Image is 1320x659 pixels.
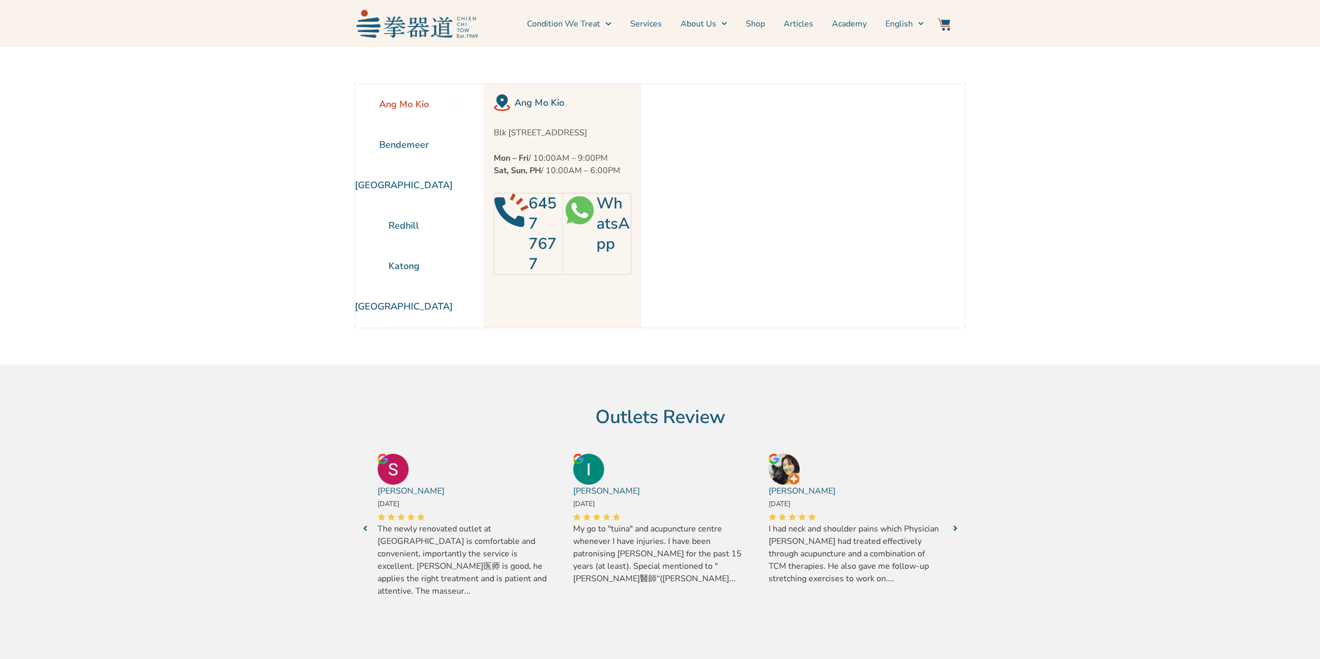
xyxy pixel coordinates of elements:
p: / 10:00AM – 9:00PM / 10:00AM – 6:00PM [494,152,631,177]
h2: Outlets Review [362,406,958,429]
span: [DATE] [769,499,790,509]
iframe: Chien Chi Tow Healthcare Ang Mo Kio [642,84,935,328]
img: Li-Ling Sitoh [769,454,800,485]
span: [DATE] [573,499,595,509]
a: About Us [680,11,727,37]
a: Articles [784,11,813,37]
a: Shop [746,11,765,37]
p: Blk [STREET_ADDRESS] [494,127,631,139]
strong: Sat, Sun, PH [494,165,541,176]
a: [PERSON_NAME] [573,485,640,497]
a: Condition We Treat [527,11,611,37]
span: The newly renovated outlet at [GEOGRAPHIC_DATA] is comfortable and convenient, importantly the se... [378,523,552,597]
a: 6457 7677 [529,193,557,275]
strong: Mon – Fri [494,152,529,164]
span: [DATE] [378,499,399,509]
a: Next [947,520,964,537]
img: Sharon Lim [378,454,409,485]
img: Website Icon-03 [938,18,950,31]
a: Services [630,11,662,37]
span: My go to "tuina" and acupuncture centre whenever I have injuries. I have been patronising [PERSON... [573,523,748,585]
h2: Ang Mo Kio [515,95,631,110]
a: WhatsApp [596,193,630,255]
nav: Menu [483,11,924,37]
a: Academy [832,11,867,37]
a: [PERSON_NAME] [378,485,444,497]
span: I had neck and shoulder pains which Physician [PERSON_NAME] had treated effectively through acupu... [769,523,943,585]
img: Ivy Tan [573,454,604,485]
a: Next [357,520,373,537]
a: English [885,11,924,37]
span: English [885,18,913,30]
a: [PERSON_NAME] [769,485,836,497]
